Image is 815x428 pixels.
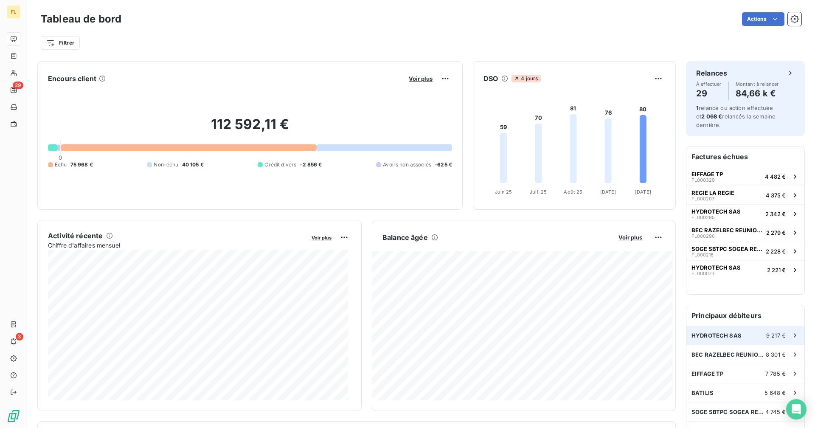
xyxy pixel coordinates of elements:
[696,104,776,128] span: relance ou action effectuée et relancés la semaine dernière.
[767,267,786,273] span: 2 221 €
[483,73,498,84] h6: DSO
[530,189,547,195] tspan: Juil. 25
[691,227,763,234] span: BEC RAZELBEC REUNION EASYNOV
[742,12,784,26] button: Actions
[766,332,786,339] span: 9 217 €
[691,370,724,377] span: EIFFAGE TP
[312,235,332,241] span: Voir plus
[786,399,807,420] div: Open Intercom Messenger
[309,234,334,241] button: Voir plus
[691,389,714,396] span: BATILIS
[264,161,296,169] span: Crédit divers
[765,408,786,415] span: 4 745 €
[686,305,804,326] h6: Principaux débiteurs
[764,389,786,396] span: 5 648 €
[383,161,431,169] span: Avoirs non associés
[691,271,714,276] span: FL000073
[691,264,741,271] span: HYDROTECH SAS
[691,196,714,201] span: FL000207
[696,68,727,78] h6: Relances
[691,177,715,183] span: FL000329
[736,82,779,87] span: Montant à relancer
[686,223,804,242] button: BEC RAZELBEC REUNION EASYNOVFL0002962 279 €
[382,232,428,242] h6: Balance âgée
[409,75,433,82] span: Voir plus
[16,333,23,341] span: 3
[766,229,786,236] span: 2 279 €
[406,75,435,82] button: Voir plus
[300,161,322,169] span: -2 856 €
[59,154,62,161] span: 0
[765,370,786,377] span: 7 785 €
[766,192,786,199] span: 4 375 €
[696,82,722,87] span: À effectuer
[701,113,722,120] span: 2 068 €
[435,161,452,169] span: -625 €
[765,173,786,180] span: 4 482 €
[600,189,616,195] tspan: [DATE]
[691,408,765,415] span: SOGE SBTPC SOGEA REUNION INFRASTRUCTURE
[635,189,651,195] tspan: [DATE]
[616,234,645,241] button: Voir plus
[765,211,786,217] span: 2 342 €
[41,36,80,50] button: Filtrer
[691,332,742,339] span: HYDROTECH SAS
[48,241,306,250] span: Chiffre d'affaires mensuel
[686,242,804,260] button: SOGE SBTPC SOGEA REUNION INFRASTRUCTUREFL0002162 228 €
[686,146,804,167] h6: Factures échues
[691,171,723,177] span: EIFFAGE TP
[686,186,804,204] button: REGIE LA REGIEFL0002074 375 €
[686,260,804,279] button: HYDROTECH SASFL0000732 221 €
[691,189,734,196] span: REGIE LA REGIE
[564,189,582,195] tspan: Août 25
[736,87,779,100] h4: 84,66 k €
[70,161,93,169] span: 75 968 €
[182,161,204,169] span: 40 105 €
[511,75,540,82] span: 4 jours
[691,208,741,215] span: HYDROTECH SAS
[154,161,178,169] span: Non-échu
[691,215,715,220] span: FL000295
[7,409,20,423] img: Logo LeanPay
[766,248,786,255] span: 2 228 €
[691,245,762,252] span: SOGE SBTPC SOGEA REUNION INFRASTRUCTURE
[55,161,67,169] span: Échu
[686,167,804,186] button: EIFFAGE TPFL0003294 482 €
[691,351,766,358] span: BEC RAZELBEC REUNION EASYNOV
[766,351,786,358] span: 8 301 €
[618,234,642,241] span: Voir plus
[696,104,699,111] span: 1
[41,11,121,27] h3: Tableau de bord
[7,5,20,19] div: FL
[495,189,512,195] tspan: Juin 25
[48,116,452,141] h2: 112 592,11 €
[48,73,96,84] h6: Encours client
[686,204,804,223] button: HYDROTECH SASFL0002952 342 €
[696,87,722,100] h4: 29
[691,252,714,257] span: FL000216
[691,234,715,239] span: FL000296
[13,82,23,89] span: 29
[48,231,103,241] h6: Activité récente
